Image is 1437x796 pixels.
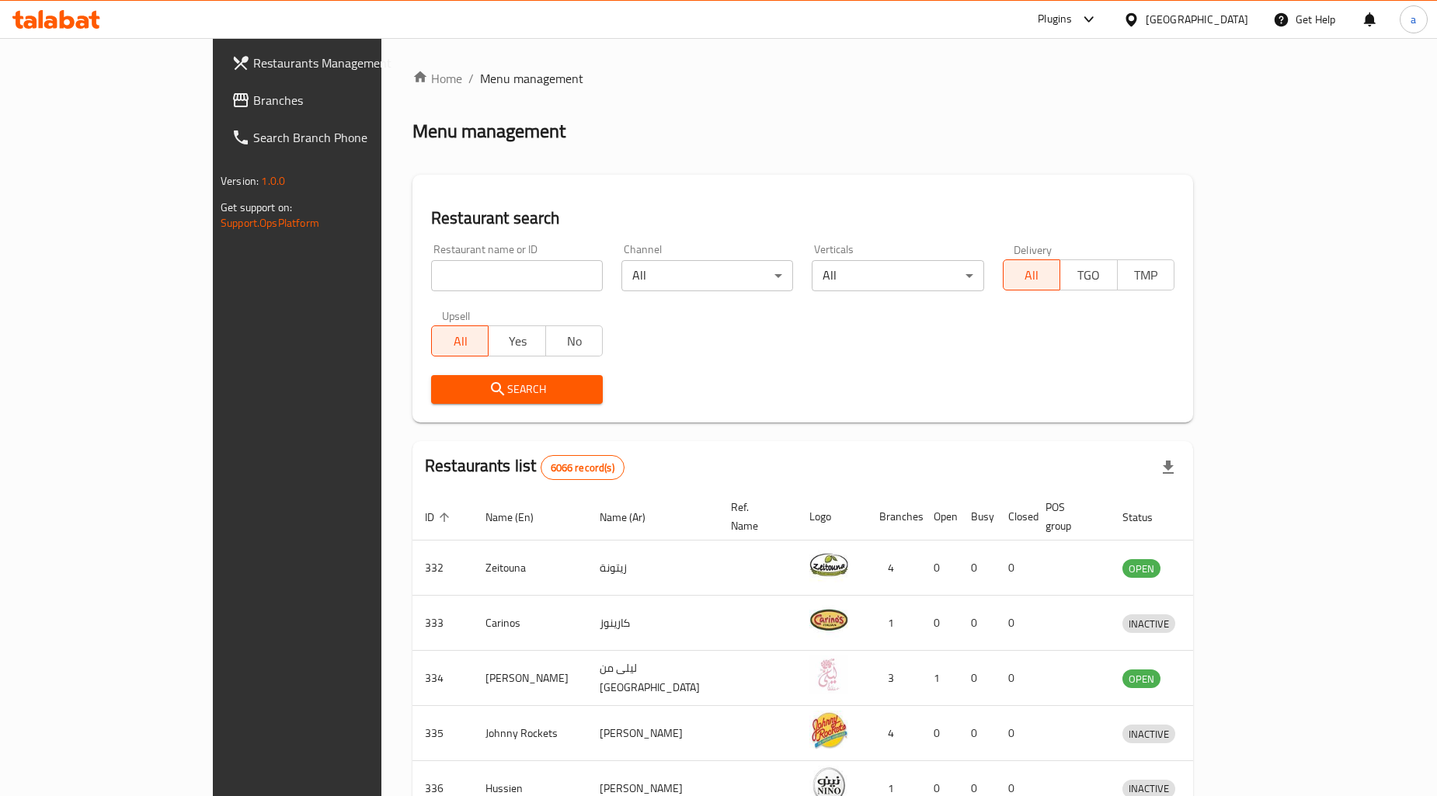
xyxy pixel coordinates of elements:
button: All [431,325,489,356]
button: Yes [488,325,545,356]
h2: Menu management [412,119,565,144]
span: TMP [1124,264,1168,287]
th: Open [921,493,959,541]
span: INACTIVE [1122,615,1175,633]
span: Yes [495,330,539,353]
span: Ref. Name [731,498,778,535]
td: كارينوز [587,596,718,651]
span: Menu management [480,69,583,88]
span: All [438,330,482,353]
div: INACTIVE [1122,614,1175,633]
span: INACTIVE [1122,725,1175,743]
td: 3 [867,651,921,706]
span: 1.0.0 [261,171,285,191]
td: Johnny Rockets [473,706,587,761]
img: Leila Min Lebnan [809,655,848,694]
h2: Restaurants list [425,454,625,480]
span: No [552,330,597,353]
span: POS group [1046,498,1091,535]
span: OPEN [1122,670,1160,688]
td: Zeitouna [473,541,587,596]
th: Closed [996,493,1033,541]
label: Delivery [1014,244,1053,255]
span: ID [425,508,454,527]
img: Johnny Rockets [809,711,848,749]
td: 0 [996,541,1033,596]
div: Export file [1150,449,1187,486]
td: 0 [921,596,959,651]
span: Version: [221,171,259,191]
a: Restaurants Management [219,44,453,82]
td: 4 [867,706,921,761]
td: 0 [959,596,996,651]
td: زيتونة [587,541,718,596]
span: Branches [253,91,440,109]
th: Busy [959,493,996,541]
div: Total records count [541,455,625,480]
span: TGO [1066,264,1111,287]
td: Carinos [473,596,587,651]
span: Status [1122,508,1173,527]
button: Search [431,375,603,404]
td: 4 [867,541,921,596]
div: [GEOGRAPHIC_DATA] [1146,11,1248,28]
span: All [1010,264,1054,287]
td: 0 [996,651,1033,706]
td: 0 [996,706,1033,761]
td: 0 [959,706,996,761]
th: Logo [797,493,867,541]
a: Branches [219,82,453,119]
button: TGO [1059,259,1117,290]
span: Get support on: [221,197,292,217]
div: Plugins [1038,10,1072,29]
div: INACTIVE [1122,725,1175,743]
a: Search Branch Phone [219,119,453,156]
td: 0 [959,541,996,596]
span: Name (En) [485,508,554,527]
td: [PERSON_NAME] [473,651,587,706]
img: Carinos [809,600,848,639]
td: 1 [867,596,921,651]
input: Search for restaurant name or ID.. [431,260,603,291]
span: OPEN [1122,560,1160,578]
a: Support.OpsPlatform [221,213,319,233]
button: No [545,325,603,356]
span: Name (Ar) [600,508,666,527]
td: 0 [921,706,959,761]
img: Zeitouna [809,545,848,584]
nav: breadcrumb [412,69,1193,88]
span: a [1411,11,1416,28]
label: Upsell [442,310,471,321]
td: ليلى من [GEOGRAPHIC_DATA] [587,651,718,706]
div: OPEN [1122,559,1160,578]
td: 0 [921,541,959,596]
div: All [621,260,793,291]
td: 0 [996,596,1033,651]
span: Search [444,380,590,399]
th: Branches [867,493,921,541]
td: 0 [959,651,996,706]
span: Search Branch Phone [253,128,440,147]
td: [PERSON_NAME] [587,706,718,761]
span: 6066 record(s) [541,461,624,475]
span: Restaurants Management [253,54,440,72]
td: 1 [921,651,959,706]
button: TMP [1117,259,1174,290]
h2: Restaurant search [431,207,1174,230]
li: / [468,69,474,88]
div: All [812,260,983,291]
button: All [1003,259,1060,290]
